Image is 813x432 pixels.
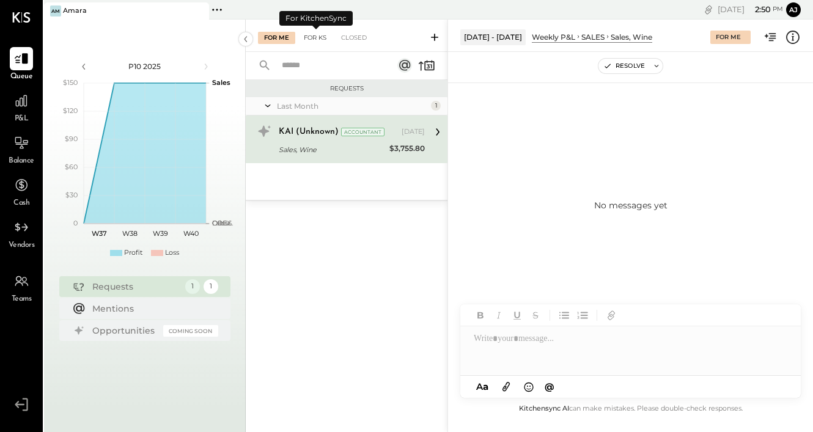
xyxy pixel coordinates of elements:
div: $3,755.80 [389,142,425,155]
text: 0 [73,219,78,227]
div: copy link [702,3,715,16]
div: 1 [185,279,200,294]
button: Aa [473,380,492,394]
a: Queue [1,47,42,82]
button: @ [541,379,558,394]
a: Cash [1,174,42,209]
div: P10 2025 [93,61,197,71]
text: W40 [183,229,198,238]
div: For Me [258,32,295,44]
text: W38 [122,229,137,238]
text: OPEX [212,219,232,227]
button: Bold [473,307,488,323]
div: Opportunities [92,324,157,337]
a: Vendors [1,216,42,251]
span: P&L [15,114,29,125]
text: W37 [91,229,106,238]
span: 2 : 50 [746,4,771,15]
a: P&L [1,89,42,125]
span: Teams [12,294,32,305]
span: Cash [13,198,29,209]
div: Mentions [92,302,212,315]
button: Ordered List [575,307,590,323]
div: [DATE] [402,127,425,137]
div: 1 [431,101,441,111]
button: Underline [509,307,525,323]
div: For KS [298,32,333,44]
div: Requests [252,84,441,93]
div: [DATE] - [DATE] [460,29,526,45]
div: KAI (Unknown) [279,126,339,138]
p: No messages yet [594,199,668,211]
text: Sales [212,78,230,87]
span: Vendors [9,240,35,251]
div: [DATE] [718,4,783,15]
div: For KitchenSync [279,11,353,26]
button: Strikethrough [528,307,543,323]
button: aj [786,2,801,17]
text: $90 [65,134,78,143]
div: Sales, Wine [279,144,386,156]
text: $30 [65,191,78,199]
a: Teams [1,269,42,305]
span: Queue [10,71,33,82]
div: Closed [335,32,373,44]
button: Resolve [598,59,650,73]
div: For Me [716,33,741,42]
span: pm [773,5,783,13]
text: $60 [65,163,78,171]
text: $150 [63,78,78,87]
div: Weekly P&L [532,32,575,42]
div: 1 [204,279,218,294]
span: a [483,381,488,392]
div: Accountant [341,128,384,136]
div: Am [50,5,61,16]
a: Balance [1,131,42,167]
div: Last Month [277,101,428,111]
div: Profit [124,248,142,258]
div: Sales, Wine [611,32,652,42]
button: Add URL [603,307,619,323]
button: Italic [491,307,507,323]
div: Loss [165,248,179,258]
button: Unordered List [556,307,572,323]
span: @ [545,381,554,392]
div: Coming Soon [163,325,218,337]
text: W39 [152,229,167,238]
div: SALES [581,32,605,42]
span: Balance [9,156,34,167]
div: Amara [63,6,87,16]
div: Requests [92,280,179,293]
text: $120 [63,106,78,115]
